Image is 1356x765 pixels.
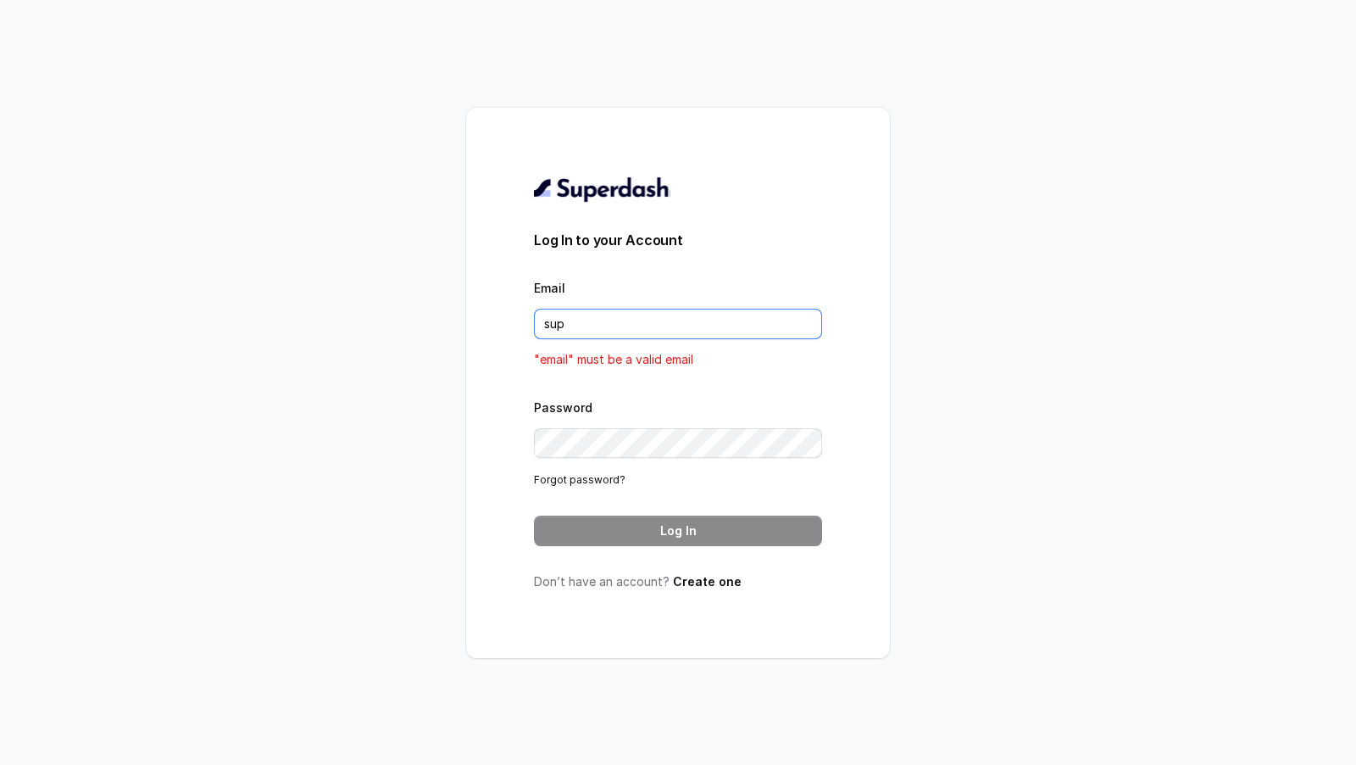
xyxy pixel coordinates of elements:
h3: Log In to your Account [534,230,822,250]
button: Log In [534,516,822,546]
img: light.svg [534,176,670,203]
p: Don’t have an account? [534,573,822,590]
p: "email" must be a valid email [534,349,822,370]
a: Forgot password? [534,473,625,486]
label: Email [534,281,565,295]
input: youremail@example.com [534,309,822,339]
a: Create one [673,574,742,589]
label: Password [534,400,592,415]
